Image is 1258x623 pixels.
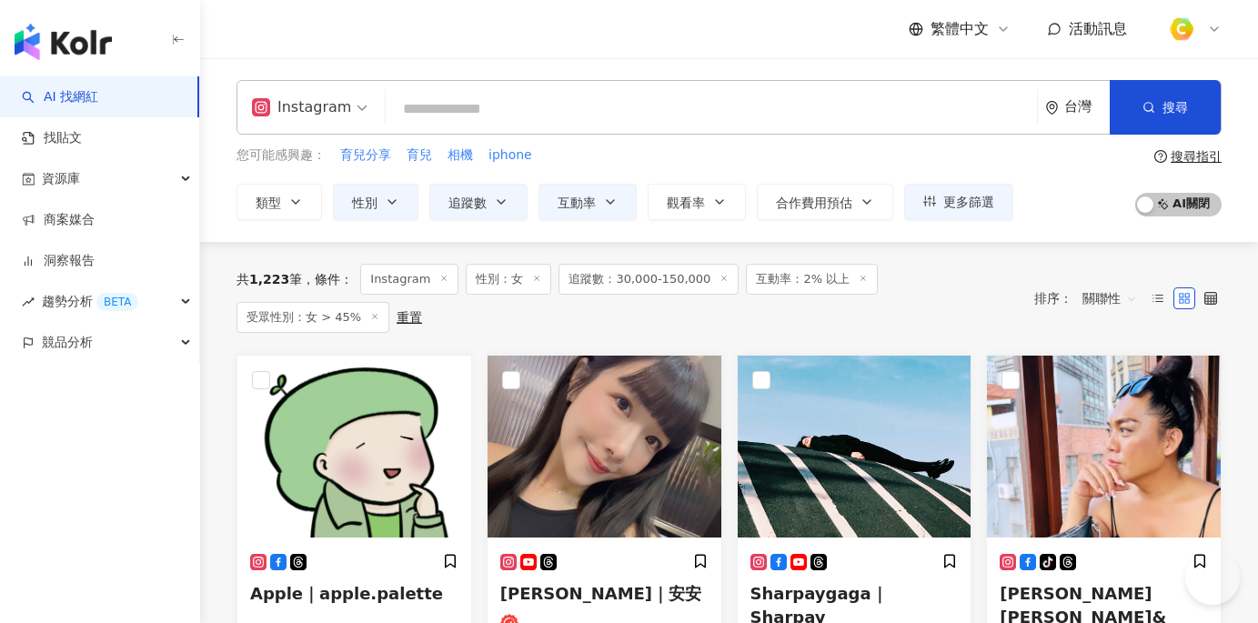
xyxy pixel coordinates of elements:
[252,93,351,122] div: Instagram
[22,252,95,270] a: 洞察報告
[448,146,473,165] span: 相機
[42,158,80,199] span: 資源庫
[339,146,392,166] button: 育兒分享
[943,195,994,209] span: 更多篩選
[559,264,739,295] span: 追蹤數：30,000-150,000
[1164,12,1199,46] img: %E6%96%B9%E5%BD%A2%E7%B4%94.png
[429,184,528,220] button: 追蹤數
[237,146,326,165] span: 您可能感興趣：
[1110,80,1221,135] button: 搜尋
[237,272,302,286] div: 共 筆
[352,196,377,210] span: 性別
[1162,100,1188,115] span: 搜尋
[249,272,289,286] span: 1,223
[42,322,93,363] span: 競品分析
[488,146,532,165] span: iphone
[406,146,433,166] button: 育兒
[237,302,389,333] span: 受眾性別：女 > 45%
[15,24,112,60] img: logo
[1064,99,1110,115] div: 台灣
[302,272,353,286] span: 條件 ：
[931,19,989,39] span: 繁體中文
[22,88,98,106] a: searchAI 找網紅
[488,146,533,166] button: iphone
[987,356,1221,538] img: KOL Avatar
[1045,101,1059,115] span: environment
[96,293,138,311] div: BETA
[360,264,458,295] span: Instagram
[22,296,35,308] span: rise
[746,264,878,295] span: 互動率：2% 以上
[757,184,893,220] button: 合作費用預估
[237,356,471,538] img: KOL Avatar
[1171,149,1222,164] div: 搜尋指引
[466,264,551,295] span: 性別：女
[904,184,1013,220] button: 更多篩選
[738,356,971,538] img: KOL Avatar
[538,184,637,220] button: 互動率
[448,196,487,210] span: 追蹤數
[1154,150,1167,163] span: question-circle
[1185,550,1240,605] iframe: Help Scout Beacon - Open
[333,184,418,220] button: 性別
[667,196,705,210] span: 觀看率
[447,146,474,166] button: 相機
[237,184,322,220] button: 類型
[397,310,422,325] div: 重置
[648,184,746,220] button: 觀看率
[776,196,852,210] span: 合作費用預估
[250,584,443,603] span: Apple｜apple.palette
[1069,20,1127,37] span: 活動訊息
[1082,284,1137,313] span: 關聯性
[256,196,281,210] span: 類型
[22,211,95,229] a: 商案媒合
[488,356,721,538] img: KOL Avatar
[558,196,596,210] span: 互動率
[340,146,391,165] span: 育兒分享
[407,146,432,165] span: 育兒
[42,281,138,322] span: 趨勢分析
[22,129,82,147] a: 找貼文
[1034,284,1147,313] div: 排序：
[500,584,701,603] span: [PERSON_NAME]｜安安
